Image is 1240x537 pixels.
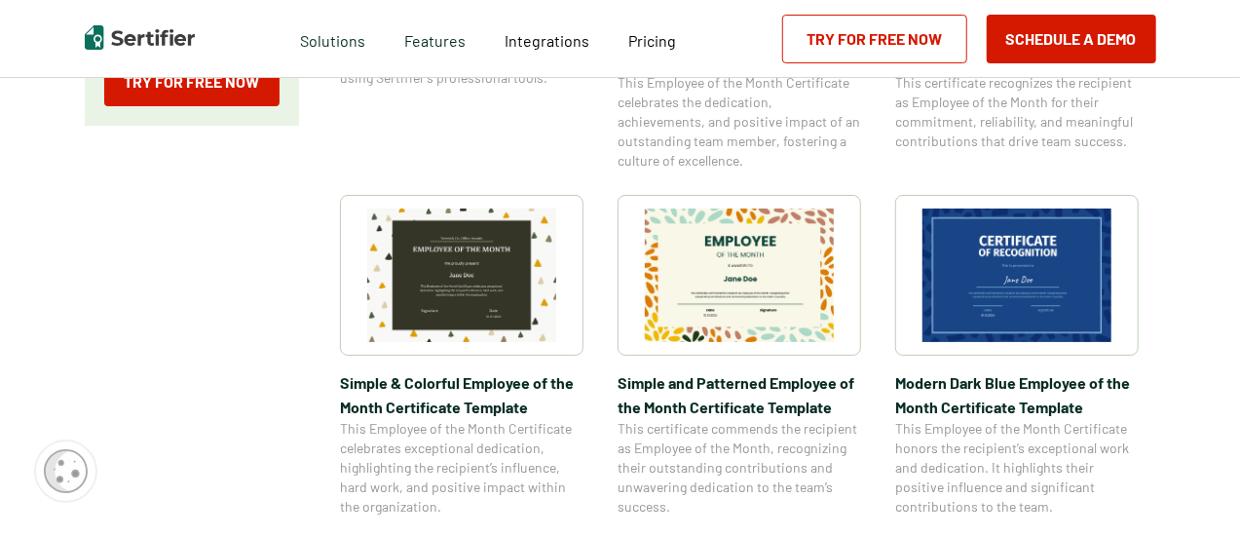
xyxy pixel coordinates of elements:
[895,195,1139,517] a: Modern Dark Blue Employee of the Month Certificate TemplateModern Dark Blue Employee of the Month...
[618,195,861,517] a: Simple and Patterned Employee of the Month Certificate TemplateSimple and Patterned Employee of t...
[104,58,280,106] a: Try for Free Now
[782,15,967,63] a: Try for Free Now
[300,26,365,51] span: Solutions
[1143,443,1240,537] iframe: Chat Widget
[895,370,1139,419] span: Modern Dark Blue Employee of the Month Certificate Template
[85,25,195,50] img: Sertifier | Digital Credentialing Platform
[628,26,676,51] a: Pricing
[505,31,589,50] span: Integrations
[44,449,88,493] img: Cookie Popup Icon
[340,419,583,517] span: This Employee of the Month Certificate celebrates exceptional dedication, highlighting the recipi...
[404,26,466,51] span: Features
[895,419,1139,517] span: This Employee of the Month Certificate honors the recipient’s exceptional work and dedication. It...
[367,209,556,342] img: Simple & Colorful Employee of the Month Certificate Template
[645,209,834,342] img: Simple and Patterned Employee of the Month Certificate Template
[340,370,583,419] span: Simple & Colorful Employee of the Month Certificate Template
[922,209,1111,342] img: Modern Dark Blue Employee of the Month Certificate Template
[618,73,861,171] span: This Employee of the Month Certificate celebrates the dedication, achievements, and positive impa...
[340,195,583,517] a: Simple & Colorful Employee of the Month Certificate TemplateSimple & Colorful Employee of the Mon...
[505,26,589,51] a: Integrations
[987,15,1156,63] button: Schedule a Demo
[618,419,861,517] span: This certificate commends the recipient as Employee of the Month, recognizing their outstanding c...
[628,31,676,50] span: Pricing
[895,73,1139,151] span: This certificate recognizes the recipient as Employee of the Month for their commitment, reliabil...
[618,370,861,419] span: Simple and Patterned Employee of the Month Certificate Template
